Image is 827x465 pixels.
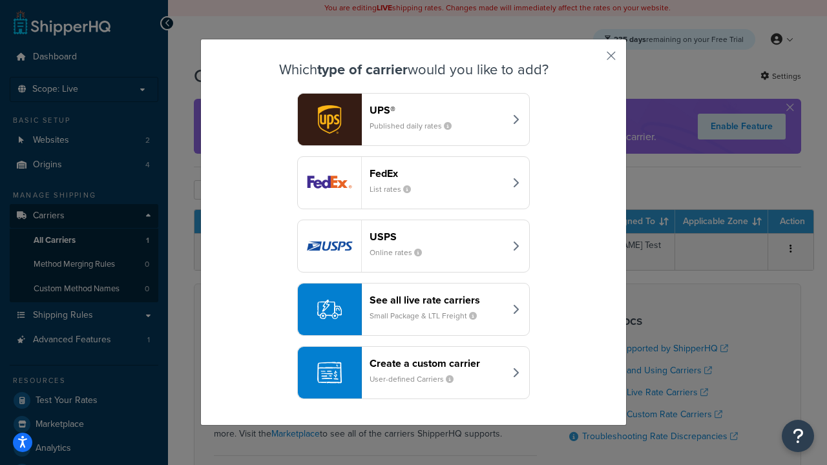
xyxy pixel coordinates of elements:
header: UPS® [370,104,505,116]
strong: type of carrier [317,59,408,80]
button: Create a custom carrierUser-defined Carriers [297,346,530,399]
header: See all live rate carriers [370,294,505,306]
small: User-defined Carriers [370,373,464,385]
button: fedEx logoFedExList rates [297,156,530,209]
header: FedEx [370,167,505,180]
img: fedEx logo [298,157,361,209]
button: ups logoUPS®Published daily rates [297,93,530,146]
button: See all live rate carriersSmall Package & LTL Freight [297,283,530,336]
img: usps logo [298,220,361,272]
small: Online rates [370,247,432,258]
header: Create a custom carrier [370,357,505,369]
h3: Which would you like to add? [233,62,594,77]
small: Small Package & LTL Freight [370,310,487,322]
img: icon-carrier-custom-c93b8a24.svg [317,360,342,385]
img: ups logo [298,94,361,145]
button: usps logoUSPSOnline rates [297,220,530,273]
small: List rates [370,183,421,195]
header: USPS [370,231,505,243]
small: Published daily rates [370,120,462,132]
button: Open Resource Center [782,420,814,452]
img: icon-carrier-liverate-becf4550.svg [317,297,342,322]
